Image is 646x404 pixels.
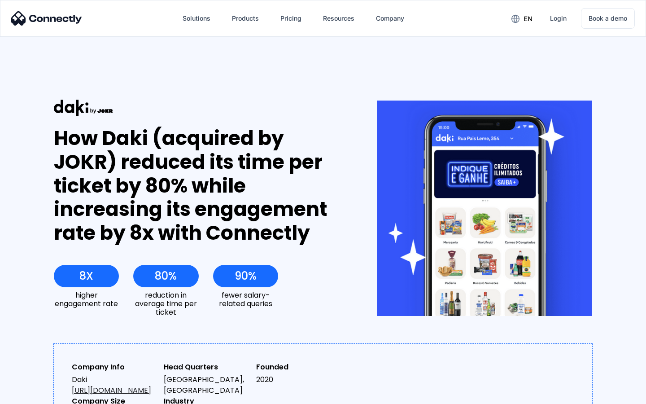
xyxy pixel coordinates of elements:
div: 90% [235,270,257,282]
div: Company [376,12,404,25]
div: Resources [323,12,354,25]
div: Head Quarters [164,362,249,373]
div: Daki [72,374,157,396]
ul: Language list [18,388,54,401]
div: Company Info [72,362,157,373]
div: How Daki (acquired by JOKR) reduced its time per ticket by 80% while increasing its engagement ra... [54,127,344,245]
div: fewer salary-related queries [213,291,278,308]
div: Products [232,12,259,25]
div: reduction in average time per ticket [133,291,198,317]
img: Connectly Logo [11,11,82,26]
a: Pricing [273,8,309,29]
div: [GEOGRAPHIC_DATA], [GEOGRAPHIC_DATA] [164,374,249,396]
a: Login [543,8,574,29]
div: 8X [79,270,93,282]
div: Login [550,12,567,25]
div: Founded [256,362,341,373]
div: 80% [155,270,177,282]
div: en [524,13,533,25]
div: Solutions [183,12,210,25]
div: Pricing [280,12,301,25]
div: 2020 [256,374,341,385]
a: Book a demo [581,8,635,29]
a: [URL][DOMAIN_NAME] [72,385,151,395]
aside: Language selected: English [9,388,54,401]
div: higher engagement rate [54,291,119,308]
